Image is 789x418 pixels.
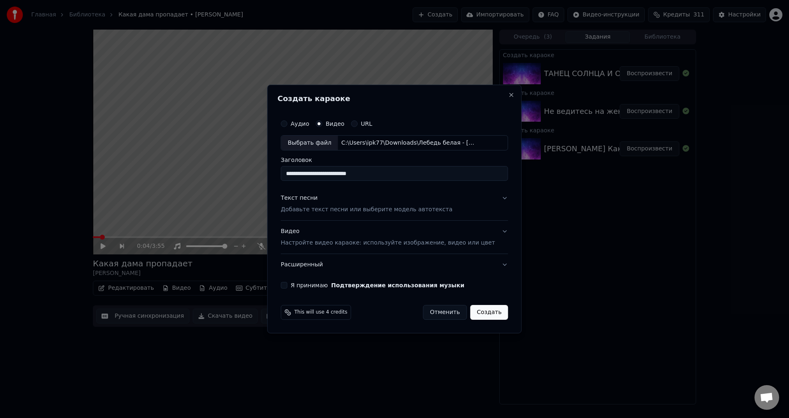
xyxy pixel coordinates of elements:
label: Видео [325,121,344,127]
div: Видео [281,228,495,247]
div: Выбрать файл [281,136,338,150]
p: Добавьте текст песни или выберите модель автотекста [281,206,452,214]
button: Отменить [423,305,467,320]
span: This will use 4 credits [294,309,347,316]
p: Настройте видео караоке: используйте изображение, видео или цвет [281,239,495,247]
label: Заголовок [281,157,508,163]
button: Создать [470,305,508,320]
label: Аудио [291,121,309,127]
button: Расширенный [281,254,508,275]
label: Я принимаю [291,282,464,288]
button: Я принимаю [331,282,464,288]
label: URL [361,121,372,127]
div: C:\Users\ipk77\Downloads\Лебедь белая - [PERSON_NAME].mp4 [338,139,478,147]
div: Текст песни [281,194,318,203]
button: Текст песниДобавьте текст песни или выберите модель автотекста [281,188,508,221]
h2: Создать караоке [277,95,511,102]
button: ВидеоНастройте видео караоке: используйте изображение, видео или цвет [281,221,508,254]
